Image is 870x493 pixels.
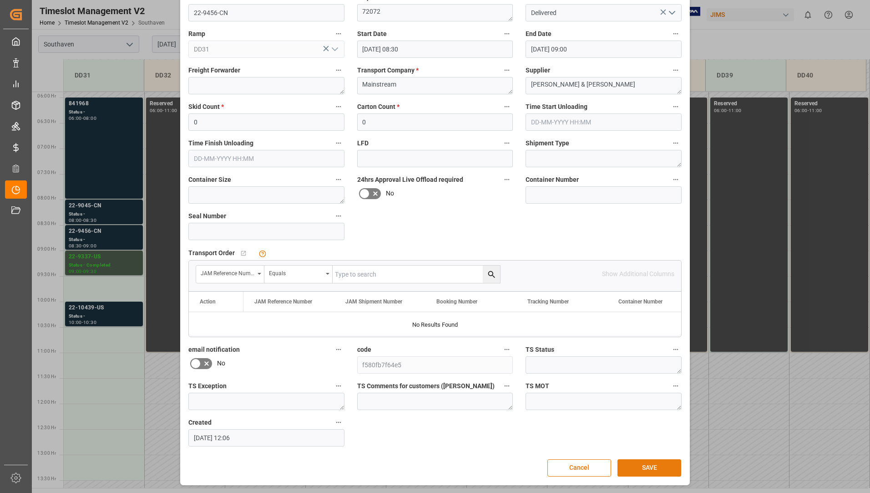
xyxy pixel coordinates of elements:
button: Time Finish Unloading [333,137,344,149]
button: Carton Count * [501,101,513,113]
span: TS MOT [526,381,549,391]
span: Shipment Type [526,139,569,148]
span: Seal Number [188,211,226,221]
button: Container Number [670,174,682,185]
button: Skid Count * [333,101,344,113]
button: open menu [664,6,678,20]
span: Supplier [526,66,550,75]
button: TS Status [670,344,682,355]
button: Transport Company * [501,64,513,76]
span: Booking Number [436,298,477,305]
button: Cancel [547,459,611,477]
input: Type to search/select [188,41,344,58]
button: Shipment Type [670,137,682,149]
span: email notification [188,345,240,354]
button: Start Date [501,28,513,40]
span: Carton Count [357,102,400,112]
button: Supplier [670,64,682,76]
span: 24hrs Approval Live Offload required [357,175,463,185]
button: TS Exception [333,380,344,392]
span: TS Status [526,345,554,354]
span: Tracking Number [527,298,569,305]
button: code [501,344,513,355]
input: Type to search [333,266,500,283]
span: TS Comments for customers ([PERSON_NAME]) [357,381,495,391]
span: JAM Reference Number [254,298,312,305]
button: End Date [670,28,682,40]
span: Freight Forwarder [188,66,240,75]
span: Skid Count [188,102,224,112]
span: No [386,189,394,198]
button: email notification [333,344,344,355]
span: LFD [357,139,369,148]
span: JAM Shipment Number [345,298,402,305]
input: DD-MM-YYYY HH:MM [188,150,344,167]
button: TS MOT [670,380,682,392]
input: DD-MM-YYYY HH:MM [526,41,682,58]
button: SAVE [617,459,681,477]
span: Transport Order [188,248,235,258]
button: Freight Forwarder [333,64,344,76]
span: Ramp [188,29,205,39]
input: DD-MM-YYYY HH:MM [357,41,513,58]
span: Transport Company [357,66,419,75]
button: TS Comments for customers ([PERSON_NAME]) [501,380,513,392]
button: open menu [264,266,333,283]
textarea: [PERSON_NAME] & [PERSON_NAME] [526,77,682,94]
input: DD-MM-YYYY HH:MM [526,113,682,131]
button: Container Size [333,174,344,185]
span: Time Start Unloading [526,102,587,112]
button: LFD [501,137,513,149]
button: Seal Number [333,210,344,222]
input: Type to search/select [526,4,682,21]
span: TS Exception [188,381,227,391]
button: Ramp [333,28,344,40]
span: Container Number [618,298,663,305]
span: End Date [526,29,551,39]
input: DD-MM-YYYY HH:MM [188,429,344,447]
button: open menu [196,266,264,283]
span: No [217,359,225,368]
span: Created [188,418,212,427]
textarea: Mainstream [357,77,513,94]
textarea: 72072 [357,4,513,21]
span: Container Number [526,175,579,185]
button: Created [333,416,344,428]
div: Equals [269,267,323,277]
span: Start Date [357,29,387,39]
span: Container Size [188,175,231,185]
div: Action [200,298,216,305]
span: code [357,345,371,354]
button: search button [483,266,500,283]
div: JAM Reference Number [201,267,254,277]
button: Time Start Unloading [670,101,682,113]
button: 24hrs Approval Live Offload required [501,174,513,185]
span: Time Finish Unloading [188,139,253,148]
button: open menu [327,42,341,56]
